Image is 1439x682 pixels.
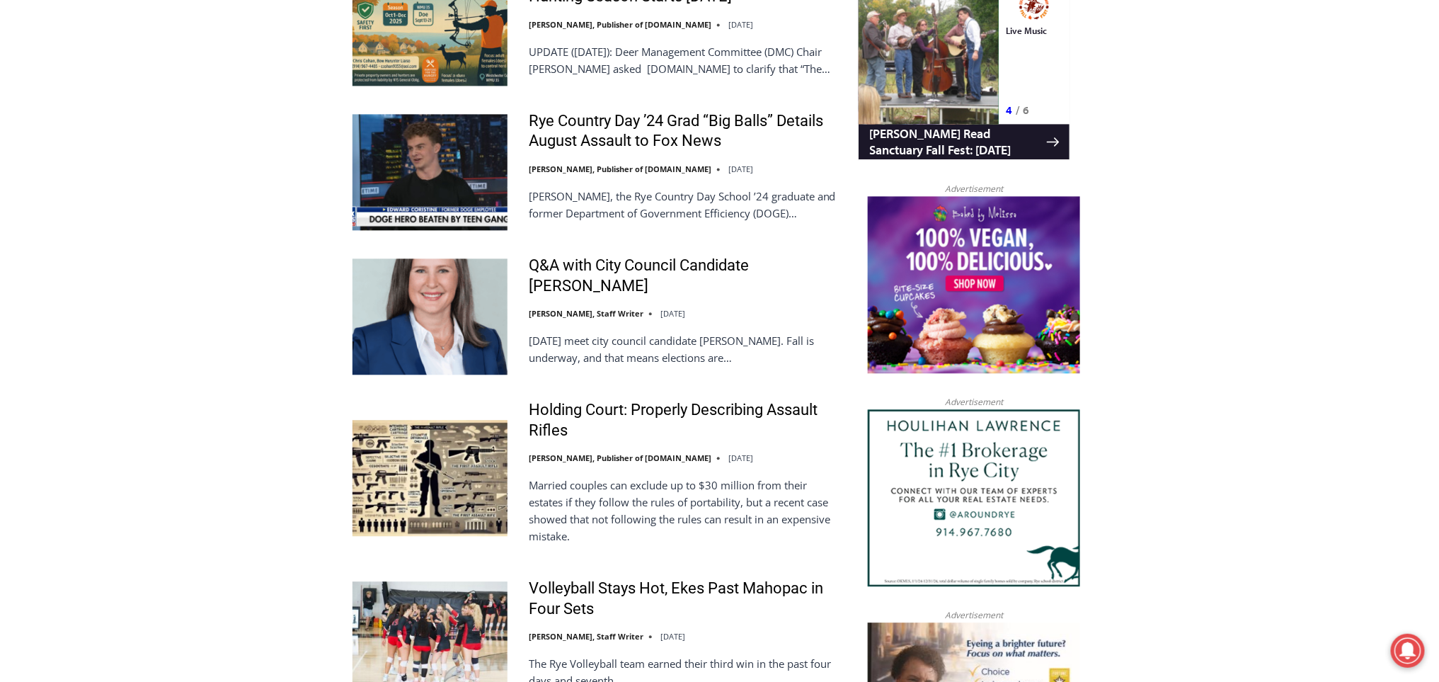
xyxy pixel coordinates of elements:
p: UPDATE ([DATE]): Deer Management Committee (DMC) Chair [PERSON_NAME] asked [DOMAIN_NAME] to clari... [529,43,839,77]
a: Volleyball Stays Hot, Ekes Past Mahopac in Four Sets [529,579,839,619]
time: [DATE] [660,308,685,319]
img: Rye Country Day ’24 Grad “Big Balls” Details August Assault to Fox News [352,114,508,230]
img: Q&A with City Council Candidate Amy Kesavan [352,258,508,375]
span: Advertisement [931,608,1017,622]
a: [PERSON_NAME], Publisher of [DOMAIN_NAME] [529,164,711,174]
a: [PERSON_NAME], Staff Writer [529,308,643,319]
a: [PERSON_NAME] Read Sanctuary Fall Fest: [DATE] [1,141,212,176]
span: Advertisement [931,182,1017,195]
div: 6 [166,120,172,134]
p: [DATE] meet city council candidate [PERSON_NAME]. Fall is underway, and that means elections are… [529,332,839,366]
div: Live Music [149,42,190,116]
time: [DATE] [728,19,753,30]
a: Rye Country Day ’24 Grad “Big Balls” Details August Assault to Fox News [529,111,839,152]
img: Holding Court: Properly Describing Assault Rifles [352,420,508,536]
img: Houlihan Lawrence The #1 Brokerage in Rye City [868,409,1080,586]
a: [PERSON_NAME], Publisher of [DOMAIN_NAME] [529,453,711,463]
h4: [PERSON_NAME] Read Sanctuary Fall Fest: [DATE] [11,142,188,175]
div: / [159,120,162,134]
span: Advertisement [931,395,1017,409]
a: Holding Court: Properly Describing Assault Rifles [529,400,839,441]
p: Married couples can exclude up to $30 million from their estates if they follow the rules of port... [529,477,839,545]
a: Q&A with City Council Candidate [PERSON_NAME] [529,256,839,296]
time: [DATE] [728,164,753,174]
a: [PERSON_NAME], Staff Writer [529,631,643,642]
time: [DATE] [660,631,685,642]
p: [PERSON_NAME], the Rye Country Day School ’24 graduate and former Department of Government Effici... [529,188,839,222]
img: Baked by Melissa [868,196,1080,373]
time: [DATE] [728,453,753,463]
div: "I learned about the history of a place I’d honestly never considered even as a resident of [GEOG... [357,1,669,137]
div: 4 [149,120,155,134]
a: [PERSON_NAME], Publisher of [DOMAIN_NAME] [529,19,711,30]
a: Intern @ [DOMAIN_NAME] [340,137,686,176]
span: Intern @ [DOMAIN_NAME] [370,141,656,173]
